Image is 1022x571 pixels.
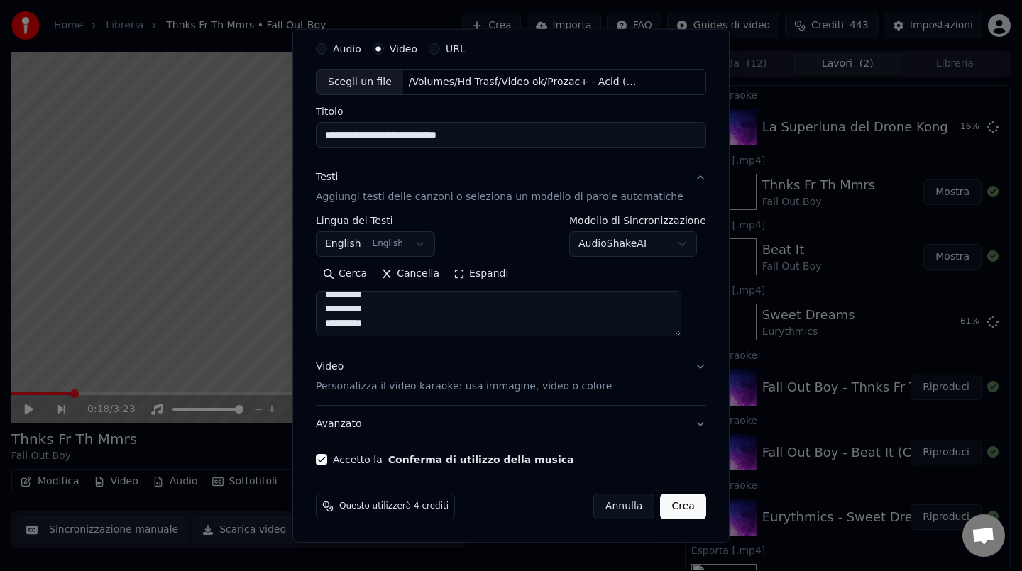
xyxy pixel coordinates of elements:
[333,455,573,465] label: Accetto la
[593,494,655,519] button: Annulla
[569,216,706,226] label: Modello di Sincronizzazione
[316,106,706,116] label: Titolo
[446,43,466,53] label: URL
[316,406,706,443] button: Avanzato
[446,262,515,285] button: Espandi
[317,69,403,94] div: Scegli un file
[339,501,449,512] span: Questo utilizzerà 4 crediti
[374,262,446,285] button: Cancella
[316,170,338,184] div: Testi
[661,494,706,519] button: Crea
[316,159,706,216] button: TestiAggiungi testi delle canzoni o seleziona un modello di parole automatiche
[316,379,612,394] p: Personalizza il video karaoke: usa immagine, video o colore
[316,348,706,405] button: VideoPersonalizza il video karaoke: usa immagine, video o colore
[316,360,612,394] div: Video
[316,216,435,226] label: Lingua dei Testi
[388,455,574,465] button: Accetto la
[390,43,417,53] label: Video
[403,74,644,89] div: /Volumes/Hd Trasf/Video ok/Prozac+ - Acid (Clean) (Single).mp4
[316,190,683,204] p: Aggiungi testi delle canzoni o seleziona un modello di parole automatiche
[316,262,374,285] button: Cerca
[316,216,706,348] div: TestiAggiungi testi delle canzoni o seleziona un modello di parole automatiche
[333,43,361,53] label: Audio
